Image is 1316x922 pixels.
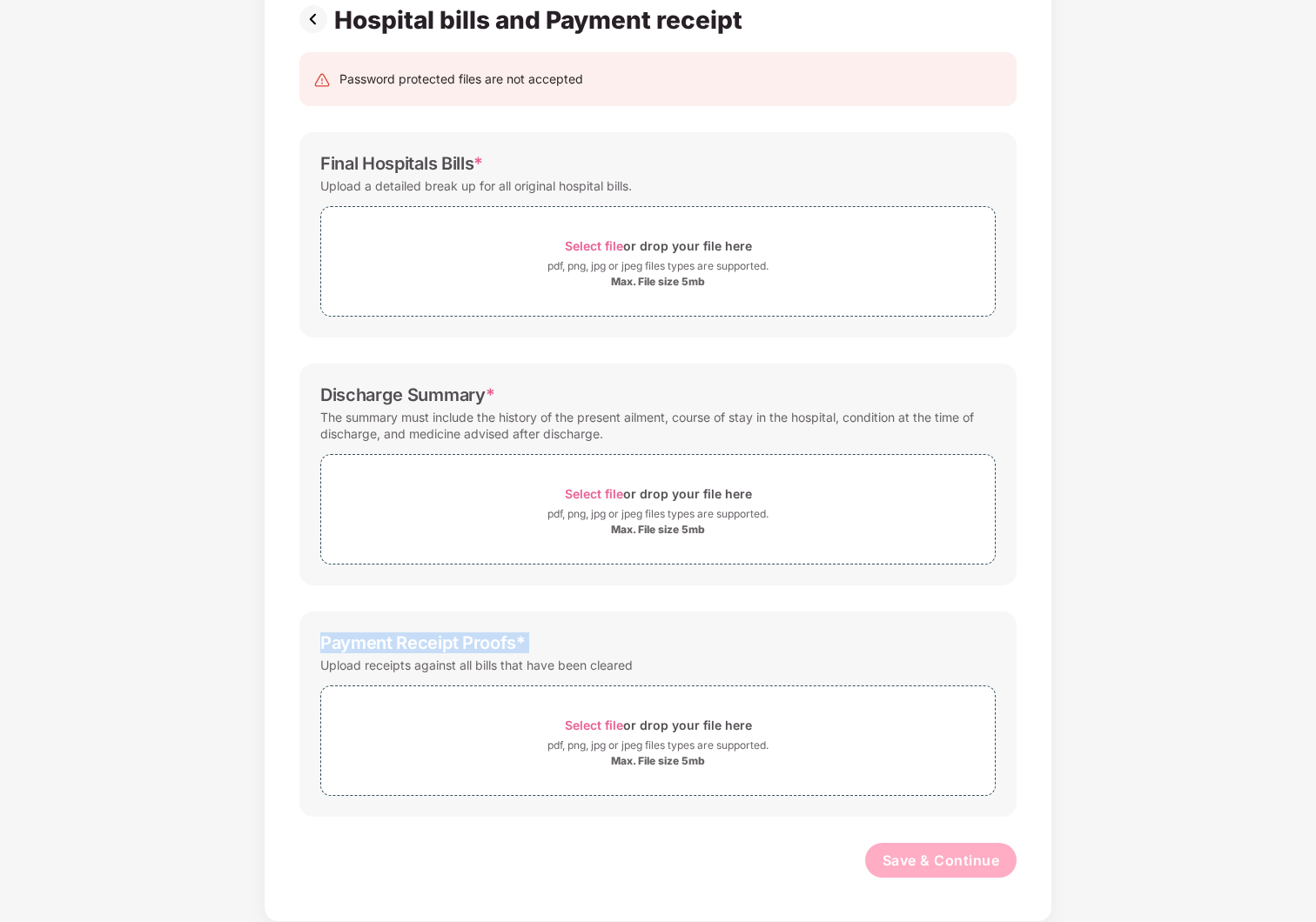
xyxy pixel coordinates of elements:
[299,5,334,33] img: svg+xml;base64,PHN2ZyBpZD0iUHJldi0zMngzMiIgeG1sbnM9Imh0dHA6Ly93d3cudzMub3JnLzIwMDAvc3ZnIiB3aWR0aD...
[865,843,1017,878] button: Save & Continue
[321,220,995,303] span: Select fileor drop your file herepdf, png, jpg or jpeg files types are supported.Max. File size 5mb
[320,174,632,197] div: Upload a detailed break up for all original hospital bills.
[565,486,623,501] span: Select file
[334,5,749,35] div: Hospital bills and Payment receipt
[321,468,995,551] span: Select fileor drop your file herepdf, png, jpg or jpeg files types are supported.Max. File size 5mb
[313,71,331,89] img: svg+xml;base64,PHN2ZyB4bWxucz0iaHR0cDovL3d3dy53My5vcmcvMjAwMC9zdmciIHdpZHRoPSIyNCIgaGVpZ2h0PSIyNC...
[565,713,752,737] div: or drop your file here
[565,482,752,505] div: or drop your file here
[320,653,633,677] div: Upload receipts against all bills that have been cleared
[320,632,526,653] div: Payment Receipt Proofs
[320,384,494,405] div: Discharge Summary
[565,718,623,732] span: Select file
[547,257,769,275] div: pdf, png, jpg or jpeg files types are supported.
[565,234,752,257] div: or drop your file here
[565,238,623,253] span: Select file
[611,523,705,537] div: Max. File size 5mb
[611,275,705,289] div: Max. File size 5mb
[320,405,996,445] div: The summary must include the history of the present ailment, course of stay in the hospital, cond...
[547,737,769,754] div: pdf, png, jpg or jpeg files types are supported.
[320,153,483,174] div: Final Hospitals Bills
[321,699,995,782] span: Select fileor drop your file herepdf, png, jpg or jpeg files types are supported.Max. File size 5mb
[611,754,705,768] div: Max. File size 5mb
[339,70,583,89] div: Password protected files are not accepted
[547,505,769,523] div: pdf, png, jpg or jpeg files types are supported.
